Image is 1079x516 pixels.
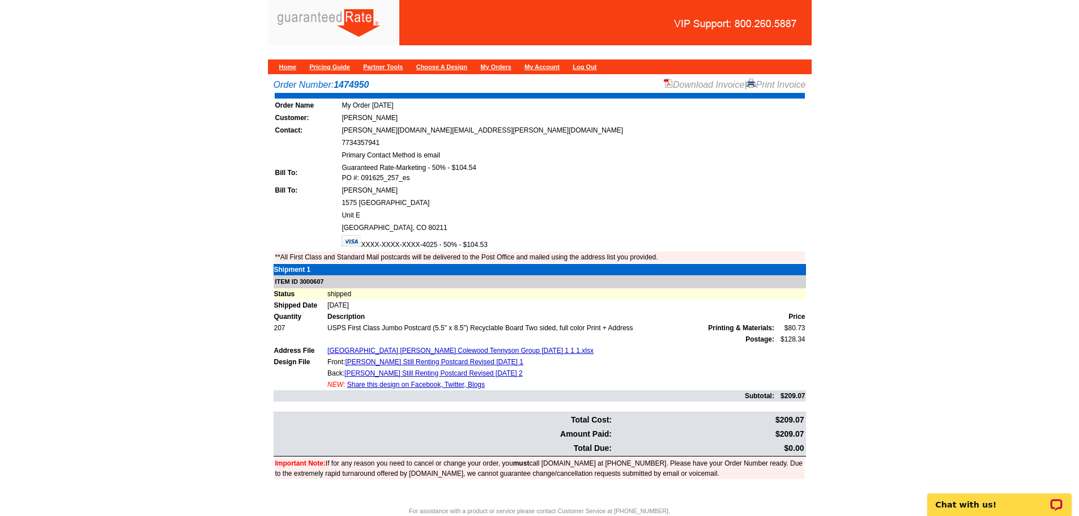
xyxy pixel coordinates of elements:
[745,335,774,343] strong: Postage:
[341,162,804,184] td: Guaranteed Rate-Marketing - 50% - $104.54 PO #: 091625_257_es
[513,459,530,467] b: must
[327,300,805,311] td: [DATE]
[775,334,806,345] td: $128.34
[334,80,369,89] strong: 1474950
[347,381,485,389] a: Share this design on Facebook, Twitter, Blogs
[747,79,756,88] img: small-print-icon.gif
[363,63,403,70] a: Partner Tools
[613,428,804,441] td: $209.07
[275,185,340,196] td: Bill To:
[274,390,775,402] td: Subtotal:
[613,413,804,427] td: $209.07
[664,80,744,89] a: Download Invoice
[327,322,775,334] td: USPS First Class Jumbo Postcard (5.5" x 8.5") Recyclable Board Two sided, full color Print + Address
[275,100,340,111] td: Order Name
[327,356,775,368] td: Front:
[664,78,806,92] div: |
[327,347,594,355] a: [GEOGRAPHIC_DATA] [PERSON_NAME] Colewood Tennyson Group [DATE] 1 1 1.xlsx
[775,322,806,334] td: $80.73
[274,300,327,311] td: Shipped Date
[275,413,613,427] td: Total Cost:
[327,381,345,389] span: NEW:
[274,275,806,288] td: ITEM ID 3000607
[275,162,340,184] td: Bill To:
[274,78,806,92] div: Order Number:
[275,112,340,123] td: Customer:
[275,458,805,479] td: If for any reason you need to cancel or change your order, you call [DOMAIN_NAME] at [PHONE_NUMBE...
[274,356,327,368] td: Design File
[345,358,523,366] a: [PERSON_NAME] Still Renting Postcard Revised [DATE] 1
[309,63,350,70] a: Pricing Guide
[275,459,326,467] font: Important Note:
[275,251,805,263] td: **All First Class and Standard Mail postcards will be delivered to the Post Office and mailed usi...
[275,442,613,455] td: Total Due:
[341,100,804,111] td: My Order [DATE]
[573,63,596,70] a: Log Out
[275,428,613,441] td: Amount Paid:
[416,63,467,70] a: Choose A Design
[344,369,523,377] a: [PERSON_NAME] Still Renting Postcard Revised [DATE] 2
[342,235,361,247] img: visa.gif
[327,288,805,300] td: shipped
[708,323,774,333] span: Printing & Materials:
[747,80,805,89] a: Print Invoice
[341,210,804,221] td: Unit E
[775,390,806,402] td: $209.07
[664,79,673,88] img: small-pdf-icon.gif
[480,63,511,70] a: My Orders
[274,345,327,356] td: Address File
[274,322,327,334] td: 207
[341,185,804,196] td: [PERSON_NAME]
[327,368,775,379] td: Back:
[279,63,297,70] a: Home
[274,288,327,300] td: Status
[341,137,804,148] td: 7734357941
[341,234,804,250] td: XXXX-XXXX-XXXX-4025 - 50% - $104.53
[775,311,806,322] td: Price
[275,125,340,136] td: Contact:
[274,311,327,322] td: Quantity
[524,63,560,70] a: My Account
[274,264,327,275] td: Shipment 1
[341,222,804,233] td: [GEOGRAPHIC_DATA], CO 80211
[341,197,804,208] td: 1575 [GEOGRAPHIC_DATA]
[341,125,804,136] td: [PERSON_NAME][DOMAIN_NAME][EMAIL_ADDRESS][PERSON_NAME][DOMAIN_NAME]
[613,442,804,455] td: $0.00
[341,112,804,123] td: [PERSON_NAME]
[327,311,775,322] td: Description
[920,480,1079,516] iframe: LiveChat chat widget
[341,150,804,161] td: Primary Contact Method is email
